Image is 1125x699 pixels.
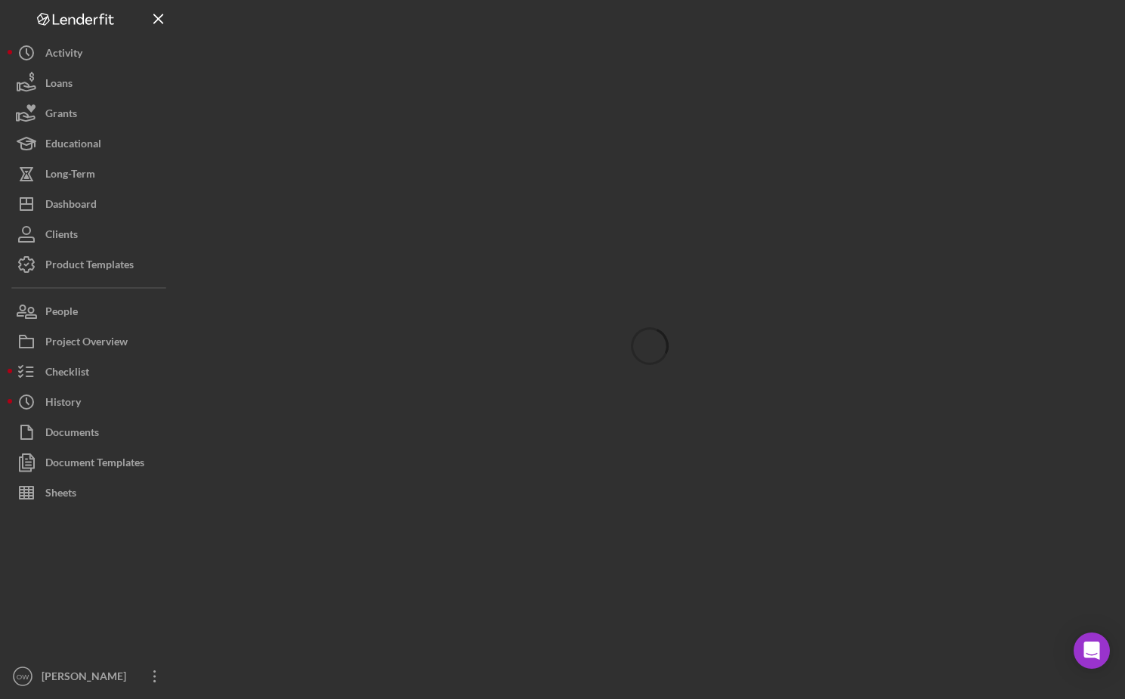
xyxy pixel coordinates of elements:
[8,661,174,691] button: OW[PERSON_NAME]
[8,249,174,280] button: Product Templates
[8,357,174,387] button: Checklist
[45,326,128,360] div: Project Overview
[45,98,77,132] div: Grants
[1074,633,1110,669] div: Open Intercom Messenger
[8,219,174,249] button: Clients
[45,357,89,391] div: Checklist
[8,68,174,98] button: Loans
[8,296,174,326] button: People
[8,478,174,508] button: Sheets
[45,219,78,253] div: Clients
[8,447,174,478] button: Document Templates
[8,98,174,128] button: Grants
[8,128,174,159] button: Educational
[45,68,73,102] div: Loans
[45,159,95,193] div: Long-Term
[45,249,134,283] div: Product Templates
[45,447,144,481] div: Document Templates
[45,128,101,162] div: Educational
[45,417,99,451] div: Documents
[45,189,97,223] div: Dashboard
[17,673,29,681] text: OW
[45,387,81,421] div: History
[45,478,76,512] div: Sheets
[8,189,174,219] button: Dashboard
[8,159,174,189] button: Long-Term
[45,38,82,72] div: Activity
[8,326,174,357] button: Project Overview
[8,417,174,447] button: Documents
[8,38,174,68] button: Activity
[8,387,174,417] button: History
[38,661,136,695] div: [PERSON_NAME]
[45,296,78,330] div: People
